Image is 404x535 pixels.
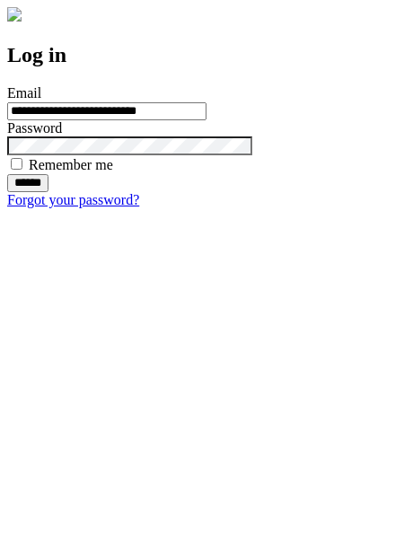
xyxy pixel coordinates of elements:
[29,157,113,172] label: Remember me
[7,43,397,67] h2: Log in
[7,120,62,136] label: Password
[7,7,22,22] img: logo-4e3dc11c47720685a147b03b5a06dd966a58ff35d612b21f08c02c0306f2b779.png
[7,192,139,207] a: Forgot your password?
[7,85,41,101] label: Email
